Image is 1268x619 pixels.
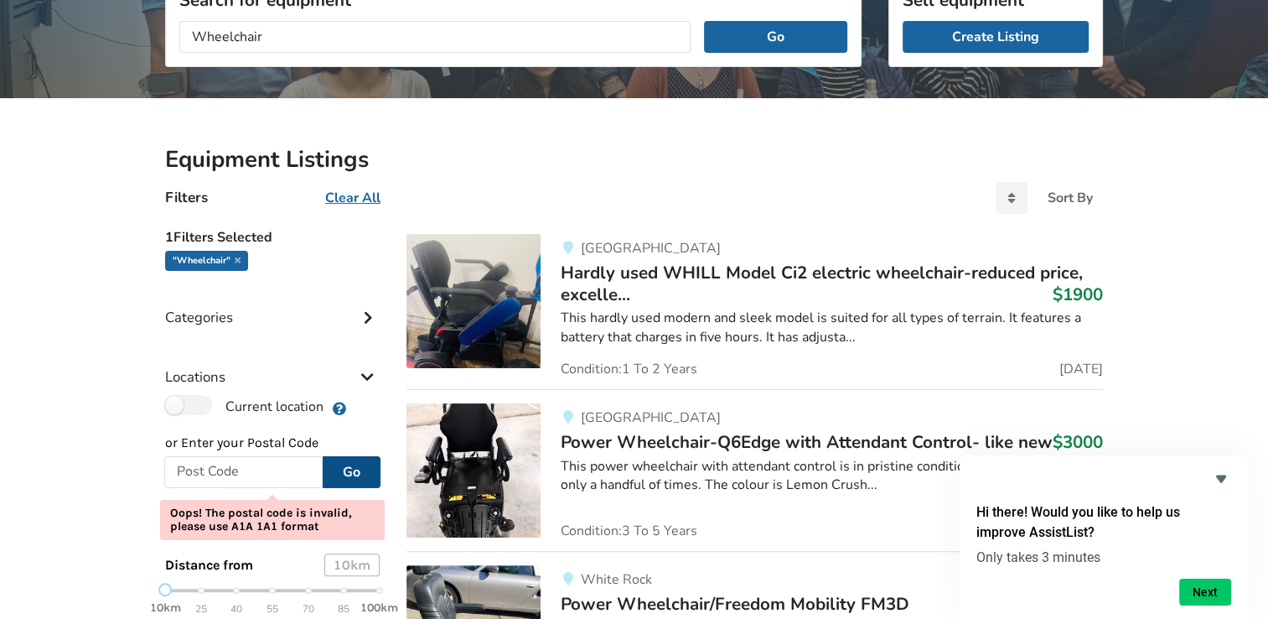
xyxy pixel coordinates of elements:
span: [DATE] [1059,362,1103,376]
strong: 100km [360,601,398,615]
span: White Rock [580,570,651,589]
h2: Equipment Listings [165,145,1103,174]
h2: Hi there! Would you like to help us improve AssistList? [976,502,1231,543]
span: 55 [267,600,278,619]
img: mobility-hardly used whill model ci2 electric wheelchair-reduced price, excellent value [406,234,541,368]
span: 85 [338,600,349,619]
h3: $3000 [1053,431,1103,453]
div: Sort By [1048,191,1093,205]
h4: Filters [165,188,208,207]
span: 40 [230,600,242,619]
div: This power wheelchair with attendant control is in pristine condition. It has been used only a ha... [561,457,1103,496]
span: Distance from [165,557,253,573]
div: "Wheelchair" [165,251,248,271]
a: mobility-hardly used whill model ci2 electric wheelchair-reduced price, excellent value[GEOGRAPHI... [406,234,1103,390]
span: Condition: 1 To 2 Years [561,362,697,376]
div: 10 km [324,554,380,576]
a: Create Listing [903,21,1089,53]
input: Post Code [164,456,323,488]
span: Power Wheelchair/Freedom Mobility FM3D [561,592,909,616]
span: [GEOGRAPHIC_DATA] [580,239,720,257]
button: Hide survey [1211,469,1231,489]
button: Go [704,21,847,53]
span: 25 [195,600,207,619]
p: or Enter your Postal Code [165,434,380,453]
button: Next question [1179,579,1231,606]
img: mobility-power wheelchair-q6edge with attendant control- like new [406,403,541,538]
u: Clear All [325,189,380,207]
label: Current location [165,395,323,417]
a: mobility-power wheelchair-q6edge with attendant control- like new[GEOGRAPHIC_DATA]Power Wheelchai... [406,389,1103,551]
span: 70 [303,600,314,619]
div: This hardly used modern and sleek model is suited for all types of terrain. It features a battery... [561,309,1103,347]
div: Hi there! Would you like to help us improve AssistList? [976,469,1231,606]
input: I am looking for... [179,21,691,53]
button: Go [323,456,380,488]
h3: $1900 [1053,283,1103,305]
p: Only takes 3 minutes [976,549,1231,565]
h5: 1 Filters Selected [165,221,380,251]
div: Categories [165,275,380,335]
span: Condition: 3 To 5 Years [561,524,697,538]
div: Oops! The postal code is invalid, please use A1A 1A1 format [160,500,385,540]
span: Power Wheelchair-Q6Edge with Attendant Control- like new [561,430,1053,454]
span: Hardly used WHILL Model Ci2 electric wheelchair-reduced price, excelle... [561,261,1083,306]
strong: 10km [150,601,181,615]
div: Locations [165,335,380,394]
span: [GEOGRAPHIC_DATA] [580,408,720,427]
